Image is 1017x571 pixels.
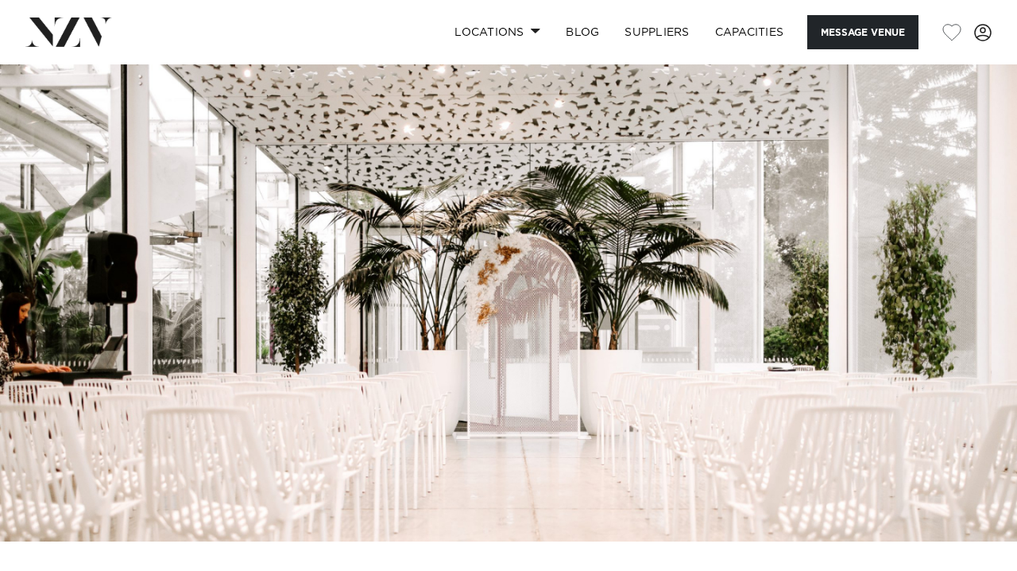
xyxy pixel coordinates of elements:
img: nzv-logo.png [25,17,112,46]
a: BLOG [553,15,612,49]
a: Locations [442,15,553,49]
a: Capacities [702,15,797,49]
button: Message Venue [807,15,918,49]
a: SUPPLIERS [612,15,702,49]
